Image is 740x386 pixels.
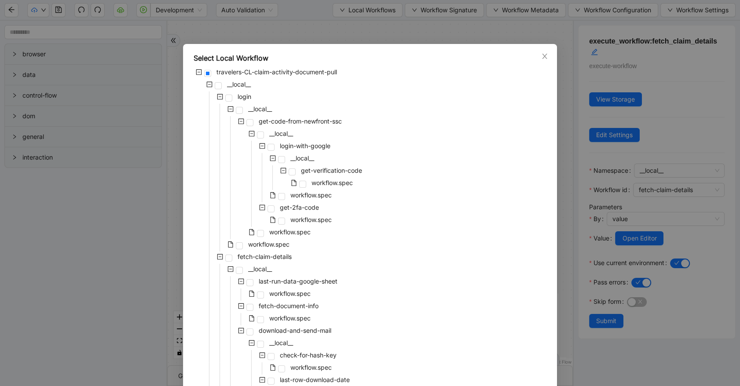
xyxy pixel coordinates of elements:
span: minus-square [249,340,255,346]
span: minus-square [196,69,202,75]
span: last-row-download-date [280,376,350,383]
span: minus-square [238,328,244,334]
span: workflow.spec [267,288,312,299]
span: minus-square [259,377,265,383]
span: __local__ [269,130,293,137]
span: __local__ [246,104,274,114]
span: login-with-google [278,141,332,151]
span: workflow.spec [269,314,311,322]
span: workflow.spec [310,178,355,188]
span: fetch-document-info [259,302,319,310]
span: get-code-from-newfront-ssc [259,117,342,125]
span: workflow.spec [269,290,311,297]
span: login-with-google [280,142,330,149]
span: minus-square [259,352,265,358]
span: minus-square [238,278,244,284]
span: login [238,93,251,100]
span: file [270,364,276,371]
span: __local__ [267,338,295,348]
span: __local__ [269,339,293,346]
span: workflow.spec [248,240,289,248]
span: workflow.spec [267,227,312,237]
span: __local__ [248,265,272,273]
span: minus-square [206,81,212,87]
span: file [249,315,255,321]
span: get-2fa-code [278,202,321,213]
span: minus-square [217,254,223,260]
span: fetch-claim-details [236,251,293,262]
span: file [249,291,255,297]
span: fetch-claim-details [238,253,292,260]
span: check-for-hash-key [278,350,338,361]
span: download-and-send-mail [257,325,333,336]
span: travelers-CL-claim-activity-document-pull [216,68,337,76]
span: minus-square [227,106,234,112]
span: __local__ [225,79,253,90]
span: workflow.spec [269,228,311,236]
span: get-verification-code [301,167,362,174]
span: login [236,91,253,102]
span: minus-square [249,131,255,137]
span: minus-square [238,118,244,124]
span: get-2fa-code [280,204,319,211]
span: workflow.spec [290,191,332,199]
span: workflow.spec [289,215,333,225]
span: __local__ [290,154,314,162]
span: workflow.spec [311,179,353,186]
span: __local__ [248,105,272,113]
span: workflow.spec [290,216,332,223]
span: file [270,192,276,198]
span: minus-square [227,266,234,272]
span: workflow.spec [246,239,291,250]
span: travelers-CL-claim-activity-document-pull [215,67,339,77]
span: last-run-data-google-sheet [257,276,339,287]
span: file [227,241,234,248]
span: minus-square [270,155,276,161]
span: fetch-document-info [257,301,320,311]
span: workflow.spec [267,313,312,324]
span: check-for-hash-key [280,351,337,359]
span: __local__ [227,80,251,88]
span: get-verification-code [299,165,364,176]
span: last-run-data-google-sheet [259,277,337,285]
span: minus-square [238,303,244,309]
span: minus-square [280,168,286,174]
span: workflow.spec [289,362,333,373]
span: workflow.spec [289,190,333,200]
span: __local__ [267,128,295,139]
span: minus-square [259,143,265,149]
span: __local__ [289,153,316,164]
span: close [541,53,548,60]
span: file [291,180,297,186]
span: __local__ [246,264,274,274]
span: file [270,217,276,223]
span: get-code-from-newfront-ssc [257,116,344,127]
span: workflow.spec [290,364,332,371]
span: file [249,229,255,235]
span: minus-square [259,204,265,211]
span: last-row-download-date [278,375,352,385]
button: Close [540,51,550,61]
div: Select Local Workflow [194,53,546,63]
span: minus-square [217,94,223,100]
span: download-and-send-mail [259,327,331,334]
